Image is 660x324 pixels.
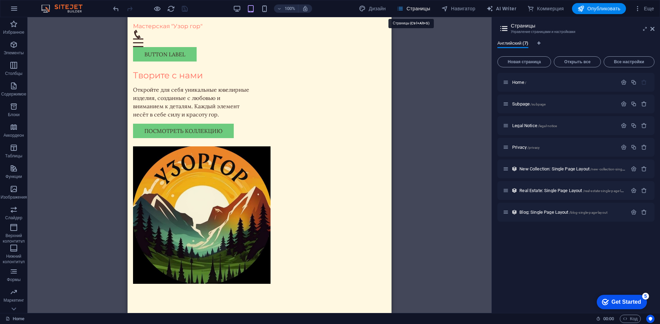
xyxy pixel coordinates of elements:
div: New Collection: Single Page Layout/new-collection-single-page-layout [517,167,627,171]
span: 00 00 [603,315,614,323]
div: Копировать [631,144,637,150]
span: /legal-notice [538,124,557,128]
button: Еще [631,3,657,14]
button: reload [167,4,175,13]
span: /new-collection-single-page-layout [590,167,644,171]
p: Избранное [3,30,24,35]
p: Изображения [1,194,27,200]
div: Настройки [621,79,627,85]
div: Настройки [631,209,637,215]
div: 5 [51,1,58,8]
div: Real Estate: Single Page Layout/real-estate-single-page-layout [517,188,627,193]
div: Копировать [631,101,637,107]
div: Privacy/privacy [510,145,617,149]
button: Новая страница [497,56,551,67]
button: AI Writer [484,3,519,14]
span: Навигатор [441,5,475,12]
div: Настройки [621,123,627,129]
span: Опубликовать [577,5,620,12]
span: : [608,316,609,321]
p: Маркетинг [3,298,24,303]
p: Содержимое [1,91,26,97]
h6: 100% [284,4,295,13]
p: Элементы [4,50,24,56]
h6: Время сеанса [596,315,614,323]
h3: Управление страницами и настройками [511,29,641,35]
span: Все настройки [607,60,651,64]
button: Коммерция [525,3,566,14]
div: Настройки [631,166,637,172]
span: AI Writer [486,5,516,12]
div: Языковые вкладки [497,41,654,54]
span: Нажмите, чтобы открыть страницу [519,166,644,171]
i: При изменении размера уровень масштабирования подстраивается автоматически в соответствии с выбра... [302,5,308,12]
span: Открыть все [557,60,597,64]
span: Нажмите, чтобы открыть страницу [512,80,526,85]
button: Usercentrics [646,315,654,323]
div: Удалить [641,166,647,172]
div: Стартовую страницу нельзя удалить [641,79,647,85]
span: Нажмите, чтобы открыть страницу [519,210,607,215]
div: Get Started 5 items remaining, 0% complete [5,3,56,18]
span: / [525,81,526,85]
span: Английский (7) [497,39,528,49]
p: Формы [7,277,21,282]
button: Нажмите здесь, чтобы выйти из режима предварительного просмотра и продолжить редактирование [153,4,161,13]
span: Новая страница [500,60,548,64]
div: Subpage/subpage [510,102,617,106]
div: Копировать [631,79,637,85]
span: Еще [634,5,654,12]
h2: Страницы [511,23,654,29]
span: Коммерция [527,5,564,12]
p: Слайдер [5,215,22,221]
span: Нажмите, чтобы открыть страницу [512,123,557,128]
div: Копировать [631,123,637,129]
div: Удалить [641,188,647,193]
i: Перезагрузить страницу [167,5,175,13]
p: Блоки [8,112,20,118]
p: Аккордеон [3,133,24,138]
div: Настройки [631,188,637,193]
span: Дизайн [359,5,386,12]
div: Настройки [621,144,627,150]
p: Функции [5,174,22,179]
span: Нажмите, чтобы открыть страницу [512,145,540,150]
span: /blog-single-page-layout [569,211,607,214]
p: Столбцы [5,71,23,76]
button: 100% [274,4,298,13]
div: Blog: Single Page Layout/blog-single-page-layout [517,210,627,214]
button: Навигатор [439,3,478,14]
span: /real-estate-single-page-layout [583,189,630,193]
button: undo [112,4,120,13]
div: Дизайн (Ctrl+Alt+Y) [356,3,388,14]
div: Настройки [621,101,627,107]
span: Нажмите, чтобы открыть страницу [512,101,546,107]
div: Get Started [20,8,50,14]
div: Удалить [641,144,647,150]
button: Опубликовать [572,3,626,14]
div: Удалить [641,123,647,129]
span: Страницы [397,5,430,12]
span: /privacy [527,146,540,149]
img: Editor Logo [40,4,91,13]
i: Отменить: Изменить ширину изображения (Ctrl+Z) [112,5,120,13]
div: Home/ [510,80,617,85]
div: Этот макет используется в качестве шаблона для всех элементов (например, записи в блоге) этой кол... [511,188,517,193]
div: Удалить [641,101,647,107]
button: Страницы [394,3,433,14]
div: Этот макет используется в качестве шаблона для всех элементов (например, записи в блоге) этой кол... [511,209,517,215]
div: Удалить [641,209,647,215]
div: Этот макет используется в качестве шаблона для всех элементов (например, записи в блоге) этой кол... [511,166,517,172]
span: /subpage [530,102,546,106]
span: Нажмите, чтобы открыть страницу [519,188,630,193]
p: Таблицы [5,153,22,159]
button: Все настройки [604,56,654,67]
button: Код [620,315,641,323]
a: Щелкните для отмены выбора. Дважды щелкните, чтобы открыть Страницы [5,315,24,323]
button: Открыть все [554,56,601,67]
div: Legal Notice/legal-notice [510,123,617,128]
button: Дизайн [356,3,388,14]
span: Код [623,315,638,323]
